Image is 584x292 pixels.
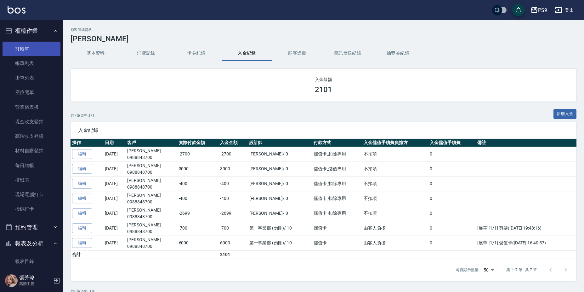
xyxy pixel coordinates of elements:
[362,206,428,221] td: 不扣項
[476,139,576,147] th: 備註
[272,46,322,61] button: 顧客追蹤
[218,147,247,161] td: -2700
[3,158,60,173] a: 每日結帳
[248,147,312,161] td: [PERSON_NAME] / 0
[312,176,362,191] td: 儲值卡_扣除專用
[312,206,362,221] td: 儲值卡_扣除專用
[312,221,362,236] td: 儲值卡
[315,85,332,94] h3: 2101
[362,236,428,250] td: 由客人負擔
[3,129,60,143] a: 高階收支登錄
[528,4,550,17] button: PS9
[3,219,60,236] button: 預約管理
[103,139,126,147] th: 日期
[362,176,428,191] td: 不扣項
[71,113,94,118] p: 共 7 筆資料, 1 / 1
[171,46,222,61] button: 卡券紀錄
[103,221,126,236] td: [DATE]
[72,208,92,218] a: 編輯
[177,147,219,161] td: -2700
[3,85,60,100] a: 座位開單
[428,147,476,161] td: 0
[78,76,569,83] h2: 入金餘額
[312,139,362,147] th: 付款方式
[3,23,60,39] button: 櫃檯作業
[222,46,272,61] button: 入金紀錄
[177,191,219,206] td: -400
[506,267,537,273] p: 第 1–7 筆 共 7 筆
[322,46,373,61] button: 簡訊發送紀錄
[121,46,171,61] button: 消費記錄
[126,176,177,191] td: [PERSON_NAME]
[3,100,60,114] a: 營業儀表板
[126,139,177,147] th: 客戶
[362,191,428,206] td: 不扣項
[3,202,60,216] a: 掃碼打卡
[127,199,175,205] p: 0988848700
[127,154,175,161] p: 0988848700
[428,139,476,147] th: 入金儲值手續費
[3,254,60,269] a: 報表目錄
[3,173,60,187] a: 排班表
[312,161,362,176] td: 儲值卡_儲值專用
[3,56,60,71] a: 帳單列表
[476,236,576,250] td: [展華][1/1] 儲值卡([DATE] 16:40:57)
[428,176,476,191] td: 0
[71,34,576,43] h3: [PERSON_NAME]
[5,274,18,287] img: Person
[126,236,177,250] td: [PERSON_NAME]
[3,71,60,85] a: 掛單列表
[3,143,60,158] a: 材料自購登錄
[362,147,428,161] td: 不扣項
[177,236,219,250] td: 6000
[103,191,126,206] td: [DATE]
[127,228,175,235] p: 0988848700
[218,176,247,191] td: -400
[72,238,92,248] a: 編輯
[248,161,312,176] td: [PERSON_NAME] / 0
[362,221,428,236] td: 由客人負擔
[538,6,547,14] div: PS9
[126,191,177,206] td: [PERSON_NAME]
[218,206,247,221] td: -2699
[248,236,312,250] td: 第一事業部 (勿刪) / 10
[72,164,92,174] a: 編輯
[71,250,103,259] td: 合計
[362,161,428,176] td: 不扣項
[248,191,312,206] td: [PERSON_NAME] / 0
[218,139,247,147] th: 入金金額
[177,176,219,191] td: -400
[3,187,60,202] a: 現場電腦打卡
[72,149,92,159] a: 編輯
[71,46,121,61] button: 基本資料
[481,261,496,278] div: 50
[476,221,576,236] td: [展華][1/1] 剪髮([DATE] 19:48:16)
[362,139,428,147] th: 入金儲值手續費負擔方
[512,4,525,16] button: save
[103,176,126,191] td: [DATE]
[103,147,126,161] td: [DATE]
[19,281,51,287] p: 高階主管
[127,169,175,176] p: 0988848700
[218,250,247,259] td: 2101
[248,139,312,147] th: 設計師
[103,161,126,176] td: [DATE]
[72,179,92,189] a: 編輯
[428,191,476,206] td: 0
[3,269,60,283] a: 消費分析儀表板
[126,206,177,221] td: [PERSON_NAME]
[3,114,60,129] a: 現金收支登錄
[456,267,479,273] p: 每頁顯示數量
[103,206,126,221] td: [DATE]
[126,221,177,236] td: [PERSON_NAME]
[78,127,569,133] span: 入金紀錄
[218,161,247,176] td: 3000
[312,147,362,161] td: 儲值卡_扣除專用
[428,236,476,250] td: 0
[218,236,247,250] td: 6000
[552,4,576,16] button: 登出
[72,194,92,203] a: 編輯
[177,161,219,176] td: 3000
[127,243,175,250] p: 0988848700
[72,223,92,233] a: 編輯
